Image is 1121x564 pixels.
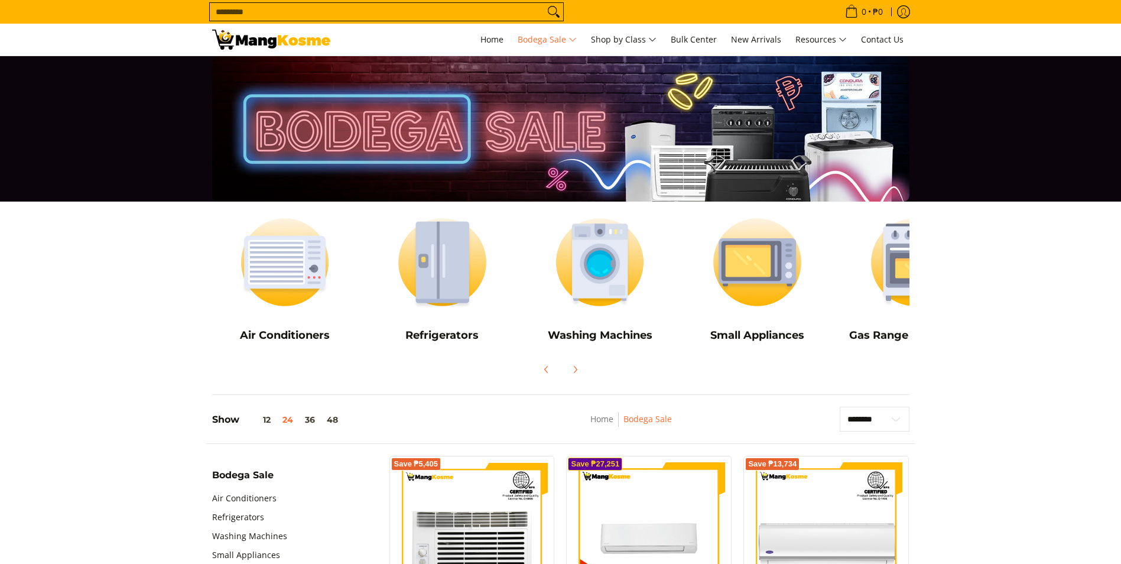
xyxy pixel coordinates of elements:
h5: Washing Machines [527,329,673,342]
a: Bulk Center [665,24,723,56]
span: Contact Us [861,34,904,45]
h5: Show [212,414,344,426]
button: Previous [534,356,560,383]
img: Small Appliances [684,208,830,317]
a: Refrigerators Refrigerators [369,208,515,351]
span: 0 [860,8,868,16]
span: Home [480,34,503,45]
span: Save ₱27,251 [571,461,619,468]
span: Bodega Sale [518,33,577,47]
span: Shop by Class [591,33,657,47]
h5: Refrigerators [369,329,515,342]
a: Home [475,24,509,56]
a: Small Appliances Small Appliances [684,208,830,351]
button: 36 [299,415,321,424]
button: Search [544,3,563,21]
span: Save ₱13,734 [748,461,797,468]
img: Cookers [842,208,988,317]
h5: Small Appliances [684,329,830,342]
span: Resources [795,33,847,47]
a: Bodega Sale [623,413,672,424]
a: Washing Machines [212,527,287,546]
button: Next [562,356,588,383]
a: Cookers Gas Range and Cookers [842,208,988,351]
a: Shop by Class [585,24,662,56]
a: Contact Us [855,24,909,56]
span: New Arrivals [731,34,781,45]
h5: Gas Range and Cookers [842,329,988,342]
button: 24 [277,415,299,424]
a: Resources [789,24,853,56]
a: Bodega Sale [512,24,583,56]
img: Washing Machines [527,208,673,317]
a: New Arrivals [725,24,787,56]
span: Save ₱5,405 [394,461,438,468]
span: Bulk Center [671,34,717,45]
a: Air Conditioners [212,489,277,508]
img: Air Conditioners [212,208,358,317]
a: Home [590,413,613,424]
nav: Main Menu [342,24,909,56]
img: Refrigerators [369,208,515,317]
span: • [841,5,886,18]
span: Bodega Sale [212,471,274,480]
button: 12 [239,415,277,424]
summary: Open [212,471,274,489]
span: ₱0 [871,8,885,16]
a: Air Conditioners Air Conditioners [212,208,358,351]
nav: Breadcrumbs [512,412,751,439]
button: 48 [321,415,344,424]
h5: Air Conditioners [212,329,358,342]
a: Refrigerators [212,508,264,527]
img: Bodega Sale l Mang Kosme: Cost-Efficient &amp; Quality Home Appliances [212,30,330,50]
a: Washing Machines Washing Machines [527,208,673,351]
